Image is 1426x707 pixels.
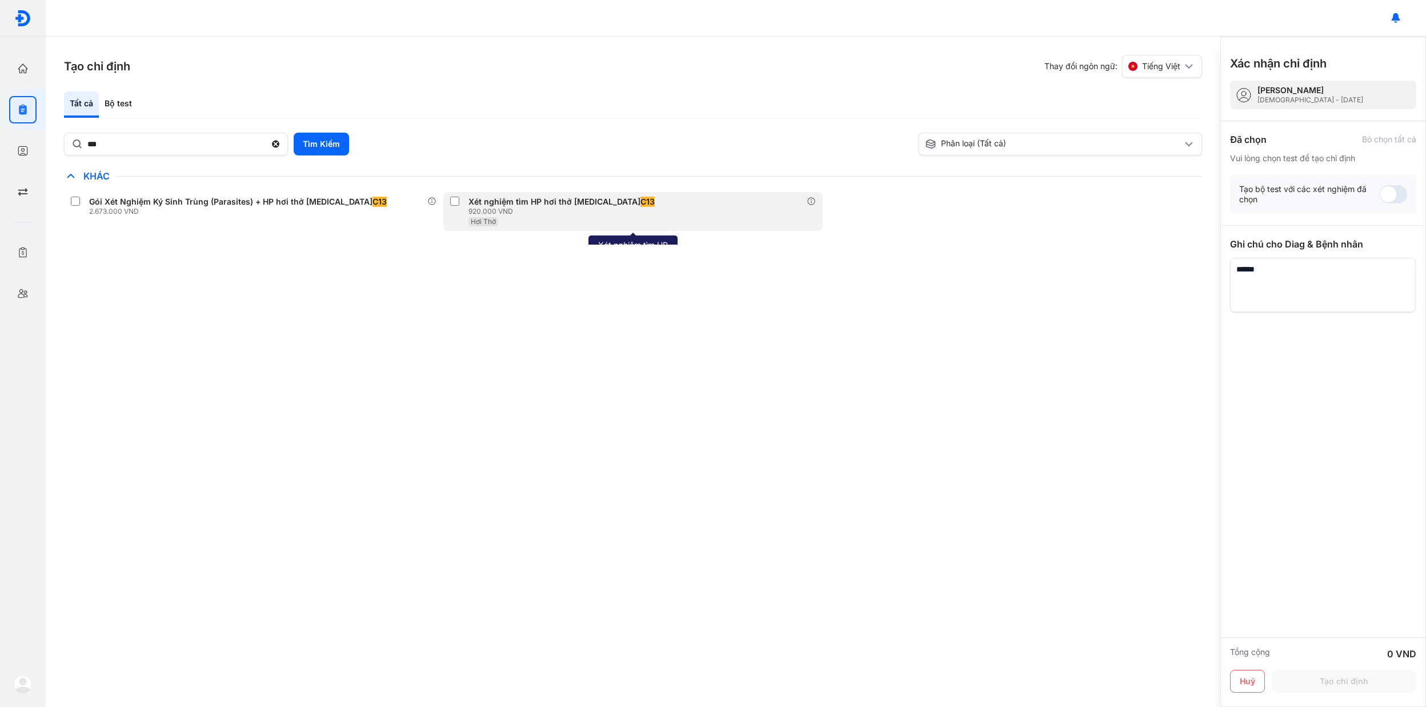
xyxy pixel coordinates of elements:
[471,217,496,226] span: Hơi Thở
[64,91,99,118] div: Tất cả
[372,197,387,207] span: C13
[468,207,659,216] div: 920.000 VND
[1239,184,1380,205] div: Tạo bộ test với các xét nghiệm đã chọn
[640,197,655,207] span: C13
[14,675,32,693] img: logo
[1387,647,1416,661] div: 0 VND
[99,91,138,118] div: Bộ test
[925,138,1182,150] div: Phân loại (Tất cả)
[1230,153,1416,163] div: Vui lòng chọn test để tạo chỉ định
[1272,670,1416,693] button: Tạo chỉ định
[1257,85,1363,95] div: [PERSON_NAME]
[1230,670,1265,693] button: Huỷ
[89,197,387,207] div: Gói Xét Nghiệm Ký Sinh Trùng (Parasites) + HP hơi thở [MEDICAL_DATA]
[1230,647,1270,661] div: Tổng cộng
[1142,61,1180,71] span: Tiếng Việt
[468,197,655,207] div: Xét nghiệm tìm HP hơi thở [MEDICAL_DATA]
[89,207,391,216] div: 2.673.000 VND
[64,58,130,74] h3: Tạo chỉ định
[1044,55,1202,78] div: Thay đổi ngôn ngữ:
[294,133,349,155] button: Tìm Kiếm
[1230,133,1267,146] div: Đã chọn
[78,170,115,182] span: Khác
[1257,95,1363,105] div: [DEMOGRAPHIC_DATA] - [DATE]
[1230,237,1416,251] div: Ghi chú cho Diag & Bệnh nhân
[14,10,31,27] img: logo
[1230,55,1327,71] h3: Xác nhận chỉ định
[1362,134,1416,145] div: Bỏ chọn tất cả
